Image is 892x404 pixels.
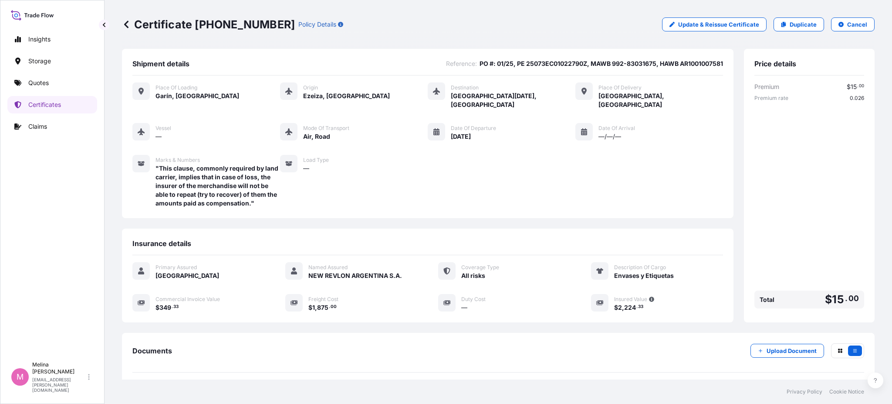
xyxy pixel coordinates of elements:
[750,344,824,358] button: Upload Document
[312,305,315,311] span: 1
[618,305,622,311] span: 2
[298,20,336,29] p: Policy Details
[172,305,173,308] span: .
[636,305,638,308] span: .
[17,373,24,381] span: M
[303,157,329,164] span: Load Type
[850,95,864,102] span: 0.026
[446,59,477,68] span: Reference :
[315,305,317,311] span: ,
[155,84,197,91] span: Place of Loading
[787,388,822,395] a: Privacy Policy
[173,305,179,308] span: 33
[155,305,159,311] span: $
[614,296,647,303] span: Insured Value
[754,95,788,102] span: Premium rate
[614,264,666,271] span: Description Of Cargo
[303,164,309,173] span: —
[155,157,200,164] span: Marks & Numbers
[847,84,851,90] span: $
[480,59,723,68] span: PO #: 01/25, PE 25073EC01022790Z, MAWB 992-83031675, HAWB AR1001007581
[461,303,467,312] span: —
[662,17,767,31] a: Update & Reissue Certificate
[308,305,312,311] span: $
[790,20,817,29] p: Duplicate
[155,264,197,271] span: Primary Assured
[132,346,172,355] span: Documents
[451,132,471,141] span: [DATE]
[28,57,51,65] p: Storage
[598,92,723,109] span: [GEOGRAPHIC_DATA], [GEOGRAPHIC_DATA]
[678,20,759,29] p: Update & Reissue Certificate
[28,35,51,44] p: Insights
[155,296,220,303] span: Commercial Invoice Value
[851,84,857,90] span: 15
[614,305,618,311] span: $
[155,271,219,280] span: [GEOGRAPHIC_DATA]
[303,125,349,132] span: Mode of Transport
[7,31,97,48] a: Insights
[7,118,97,135] a: Claims
[598,125,635,132] span: Date of Arrival
[317,305,328,311] span: 875
[598,84,642,91] span: Place of Delivery
[461,264,499,271] span: Coverage Type
[303,84,318,91] span: Origin
[132,59,189,68] span: Shipment details
[847,20,867,29] p: Cancel
[767,346,817,355] p: Upload Document
[451,92,575,109] span: [GEOGRAPHIC_DATA][DATE], [GEOGRAPHIC_DATA]
[303,132,330,141] span: Air, Road
[832,294,844,305] span: 15
[159,305,171,311] span: 349
[308,296,338,303] span: Freight Cost
[848,296,859,301] span: 00
[451,84,479,91] span: Destination
[760,295,774,304] span: Total
[7,74,97,92] a: Quotes
[461,296,486,303] span: Duty Cost
[829,388,864,395] a: Cookie Notice
[329,305,330,308] span: .
[155,132,162,141] span: —
[32,377,86,393] p: [EMAIL_ADDRESS][PERSON_NAME][DOMAIN_NAME]
[754,82,779,91] span: Premium
[622,305,624,311] span: ,
[155,92,239,100] span: Garín, [GEOGRAPHIC_DATA]
[461,271,485,280] span: All risks
[857,85,858,88] span: .
[624,305,636,311] span: 224
[825,294,832,305] span: $
[155,125,171,132] span: Vessel
[32,361,86,375] p: Melina [PERSON_NAME]
[122,17,295,31] p: Certificate [PHONE_NUMBER]
[831,17,875,31] button: Cancel
[774,17,824,31] a: Duplicate
[28,100,61,109] p: Certificates
[308,271,402,280] span: NEW REVLON ARGENTINA S.A.
[451,125,496,132] span: Date of Departure
[132,239,191,248] span: Insurance details
[598,132,621,141] span: —/—/—
[28,122,47,131] p: Claims
[331,305,337,308] span: 00
[845,296,848,301] span: .
[638,305,643,308] span: 33
[308,264,348,271] span: Named Assured
[859,85,864,88] span: 00
[7,96,97,113] a: Certificates
[28,79,49,87] p: Quotes
[614,271,674,280] span: Envases y Etiquetas
[7,52,97,70] a: Storage
[155,164,280,208] span: "This clause, commonly required by land carrier, implies that in case of loss, the insurer of the...
[754,59,796,68] span: Price details
[303,92,390,100] span: Ezeiza, [GEOGRAPHIC_DATA]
